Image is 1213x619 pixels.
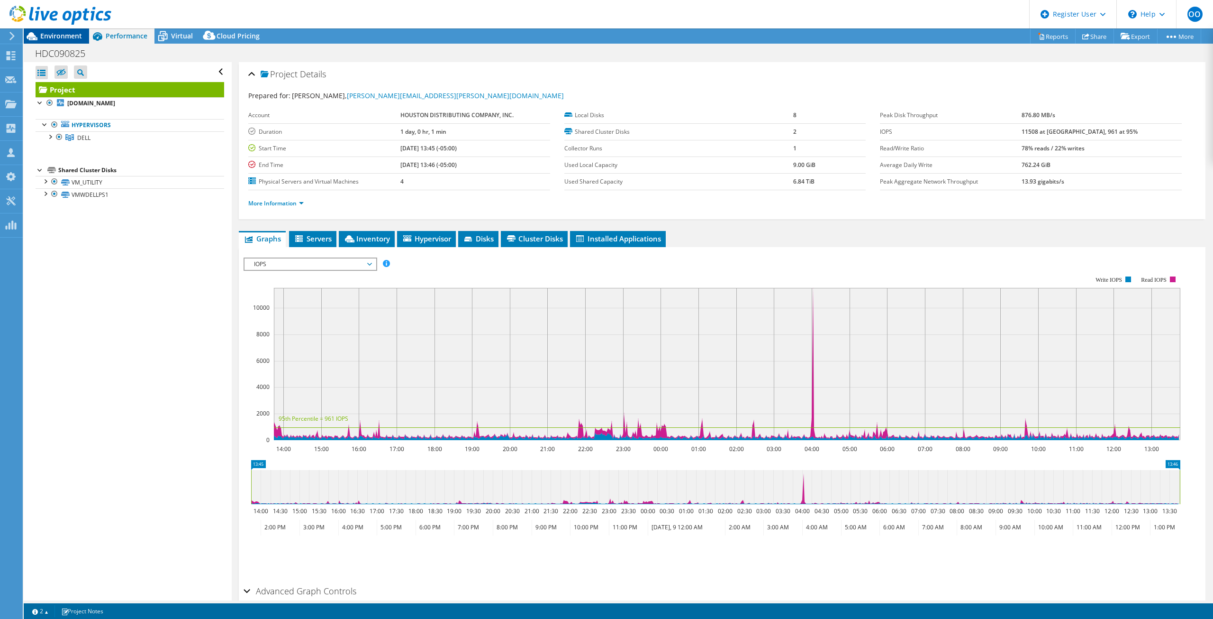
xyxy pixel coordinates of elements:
text: 18:00 [408,507,423,515]
span: Disks [463,234,494,243]
text: 20:00 [486,507,500,515]
text: 03:30 [776,507,790,515]
text: 18:30 [428,507,443,515]
text: 13:00 [1144,445,1159,453]
b: [DATE] 13:46 (-05:00) [400,161,457,169]
text: 22:00 [578,445,593,453]
span: [PERSON_NAME], [292,91,564,100]
a: Project [36,82,224,97]
span: IOPS [249,259,371,270]
text: 11:00 [1066,507,1080,515]
a: [DOMAIN_NAME] [36,97,224,110]
text: 07:00 [911,507,926,515]
div: Shared Cluster Disks [58,165,224,176]
text: 16:00 [331,507,346,515]
text: 06:00 [880,445,895,453]
text: 20:00 [503,445,517,453]
b: [DATE] 13:45 (-05:00) [400,144,457,152]
label: Duration [248,127,400,137]
a: More [1157,29,1201,44]
text: 08:30 [969,507,984,515]
text: 4000 [256,383,270,391]
b: 2 [793,128,797,136]
text: 01:00 [679,507,694,515]
a: Hypervisors [36,119,224,131]
a: [PERSON_NAME][EMAIL_ADDRESS][PERSON_NAME][DOMAIN_NAME] [347,91,564,100]
label: Peak Disk Throughput [880,111,1022,120]
b: 13.93 gigabits/s [1022,177,1064,185]
text: 22:00 [563,507,578,515]
text: 08:00 [956,445,970,453]
text: 10:00 [1027,507,1042,515]
label: Start Time [248,144,400,153]
a: Share [1075,29,1114,44]
text: 20:30 [505,507,520,515]
text: Read IOPS [1141,277,1167,283]
text: 15:00 [314,445,329,453]
text: 21:30 [543,507,558,515]
text: 6000 [256,357,270,365]
text: 01:00 [691,445,706,453]
text: 03:00 [767,445,781,453]
text: 04:30 [815,507,829,515]
text: 09:30 [1008,507,1023,515]
text: 23:00 [602,507,616,515]
span: Virtual [171,31,193,40]
text: 06:30 [892,507,906,515]
text: 00:00 [653,445,668,453]
label: Average Daily Write [880,160,1022,170]
span: Inventory [344,234,390,243]
text: 22:30 [582,507,597,515]
b: 9.00 GiB [793,161,815,169]
a: More Information [248,199,304,207]
text: 19:30 [466,507,481,515]
text: 23:00 [616,445,631,453]
text: 21:00 [525,507,539,515]
span: Hypervisor [402,234,451,243]
text: 17:00 [389,445,404,453]
text: 12:30 [1124,507,1139,515]
b: [DOMAIN_NAME] [67,99,115,107]
label: Peak Aggregate Network Throughput [880,177,1022,186]
text: 02:00 [729,445,744,453]
label: Read/Write Ratio [880,144,1022,153]
text: 16:30 [350,507,365,515]
span: Performance [106,31,147,40]
label: Used Local Capacity [564,160,793,170]
span: Project [261,70,298,79]
text: 09:00 [988,507,1003,515]
text: 19:00 [447,507,462,515]
b: 876.80 MB/s [1022,111,1055,119]
span: Installed Applications [575,234,661,243]
a: Export [1113,29,1158,44]
text: 2000 [256,409,270,417]
text: 17:30 [389,507,404,515]
a: 2 [26,605,55,617]
label: Physical Servers and Virtual Machines [248,177,400,186]
text: 05:00 [834,507,849,515]
label: Local Disks [564,111,793,120]
text: 00:00 [641,507,655,515]
text: 00:30 [660,507,674,515]
label: Used Shared Capacity [564,177,793,186]
a: Reports [1030,29,1076,44]
a: VM_UTILITY [36,176,224,188]
span: OO [1187,7,1203,22]
b: 6.84 TiB [793,177,815,185]
text: 19:00 [465,445,480,453]
text: 14:30 [273,507,288,515]
text: 10:00 [1031,445,1046,453]
text: 11:30 [1085,507,1100,515]
text: 04:00 [795,507,810,515]
text: 17:00 [370,507,384,515]
text: 04:00 [805,445,819,453]
text: Write IOPS [1095,277,1122,283]
b: 1 day, 0 hr, 1 min [400,128,446,136]
text: 12:00 [1104,507,1119,515]
text: 14:00 [253,507,268,515]
h1: HDC090825 [31,48,100,59]
span: Graphs [244,234,281,243]
label: Account [248,111,400,120]
span: Environment [40,31,82,40]
text: 14:00 [276,445,291,453]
